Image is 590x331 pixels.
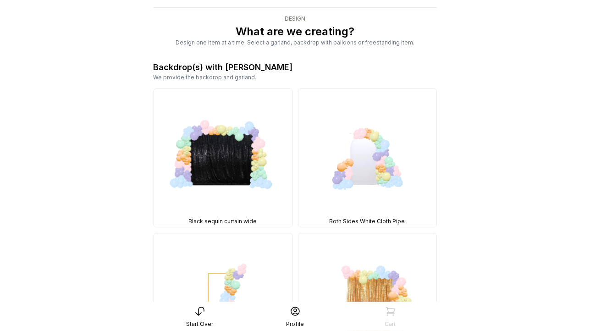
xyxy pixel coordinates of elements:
div: Backdrop(s) with [PERSON_NAME] [154,61,293,74]
div: Design [154,15,437,22]
span: Black sequin curtain wide [189,218,257,225]
div: Cart [385,320,396,328]
img: BKD, 3 Sizes, Black sequin curtain wide [154,89,292,227]
div: Start Over [186,320,213,328]
p: What are we creating? [154,24,437,39]
div: We provide the backdrop and garland. [154,74,437,81]
span: Both Sides White Cloth Pipe [330,218,405,225]
div: Design one item at a time. Select a garland, backdrop with balloons or freestanding item. [154,39,437,46]
img: BKD, 3 Sizes, Both Sides White Cloth Pipe [298,89,436,227]
div: Profile [286,320,304,328]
